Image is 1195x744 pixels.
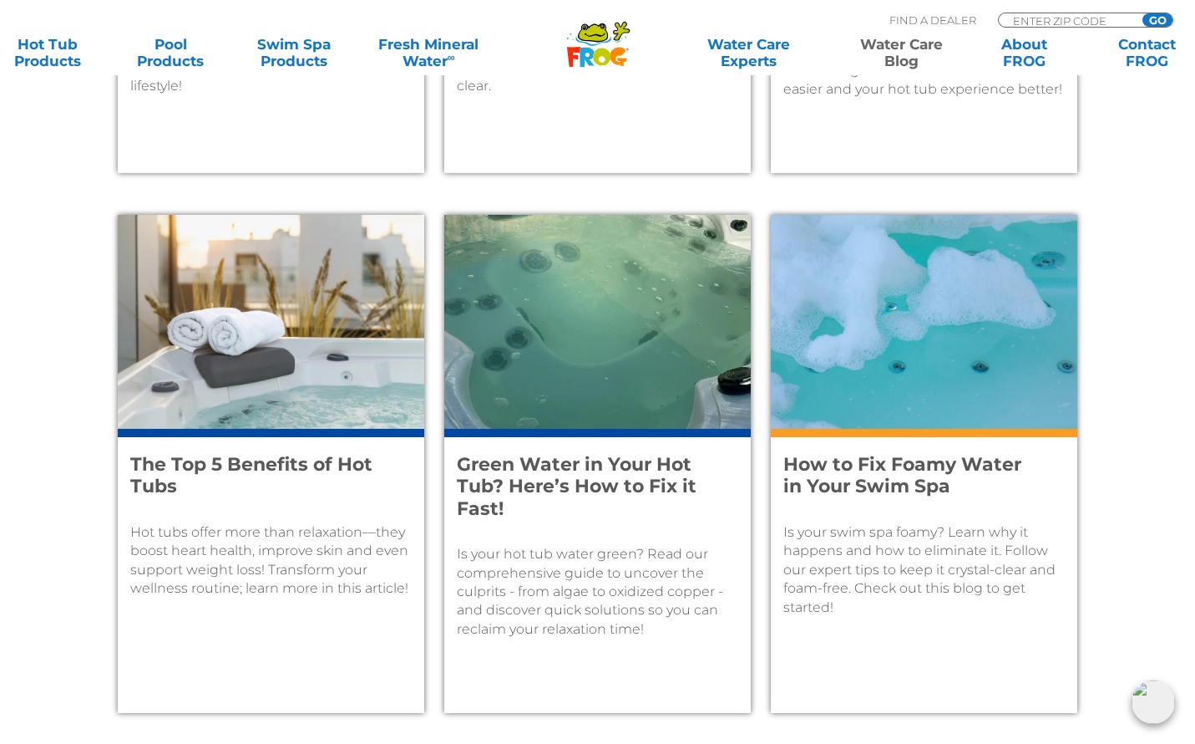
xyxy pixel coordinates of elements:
[783,523,1065,617] p: Is your swim spa foamy? Learn why it happens and how to eliminate it. Follow our expert tips to k...
[130,454,389,498] h4: The Top 5 Benefits of Hot Tubs
[457,545,738,639] p: Is your hot tub water green? Read our comprehensive guide to uncover the culprits - from algae to...
[853,36,949,69] a: Water CareBlog
[123,36,218,69] a: PoolProducts
[118,215,424,713] a: An outdoor hot tub in an industrial area. Three white towels rolled up sit on the edge of the spa...
[369,36,489,69] a: Fresh MineralWater∞
[1142,13,1172,27] input: GO
[671,36,826,69] a: Water CareExperts
[771,215,1077,713] a: How to Fix Foamy Water in Your Swim SpaIs your swim spa foamy? Learn why it happens and how to el...
[889,13,976,28] p: Find A Dealer
[1132,680,1175,724] img: openIcon
[1100,36,1195,69] a: ContactFROG
[130,523,412,599] p: Hot tubs offer more than relaxation—they boost heart health, improve skin and even support weight...
[118,215,424,429] img: An outdoor hot tub in an industrial area. Three white towels rolled up sit on the edge of the spa.
[448,51,455,64] sup: ∞
[457,454,716,520] h4: Green Water in Your Hot Tub? Here’s How to Fix it Fast!
[444,215,751,713] a: Close up image of green hot tub water that is caused by algae.Green Water in Your Hot Tub? Here’s...
[444,215,751,429] img: Close up image of green hot tub water that is caused by algae.
[246,36,341,69] a: Swim SpaProducts
[783,454,1042,498] h4: How to Fix Foamy Water in Your Swim Spa
[976,36,1071,69] a: AboutFROG
[1011,13,1124,28] input: Zip Code Form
